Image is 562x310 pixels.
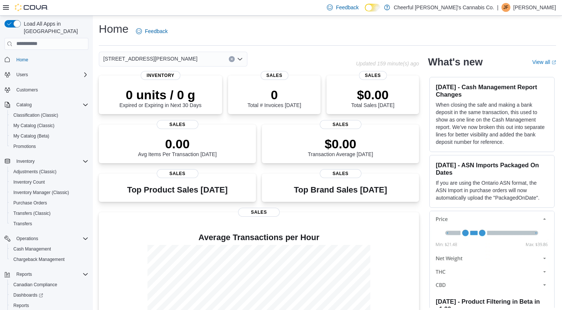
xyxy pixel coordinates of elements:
[10,245,54,254] a: Cash Management
[351,87,394,102] p: $0.00
[1,269,91,280] button: Reports
[13,85,41,94] a: Customers
[13,55,88,64] span: Home
[16,102,32,108] span: Catalog
[10,301,32,310] a: Reports
[10,280,88,289] span: Canadian Compliance
[120,87,202,102] p: 0 units / 0 g
[103,54,198,63] span: [STREET_ADDRESS][PERSON_NAME]
[394,3,494,12] p: Cheerful [PERSON_NAME]'s Cannabis Co.
[10,121,58,130] a: My Catalog (Classic)
[10,167,59,176] a: Adjustments (Classic)
[13,133,49,139] span: My Catalog (Beta)
[13,234,41,243] button: Operations
[13,234,88,243] span: Operations
[141,71,181,80] span: Inventory
[10,219,35,228] a: Transfers
[7,208,91,219] button: Transfers (Classic)
[13,270,88,279] span: Reports
[436,83,548,98] h3: [DATE] - Cash Management Report Changes
[13,100,35,109] button: Catalog
[1,84,91,95] button: Customers
[1,156,91,167] button: Inventory
[10,111,61,120] a: Classification (Classic)
[10,142,88,151] span: Promotions
[1,100,91,110] button: Catalog
[16,158,35,164] span: Inventory
[13,200,47,206] span: Purchase Orders
[238,208,280,217] span: Sales
[436,161,548,176] h3: [DATE] - ASN Imports Packaged On Dates
[13,157,88,166] span: Inventory
[503,3,508,12] span: JF
[16,57,28,63] span: Home
[13,179,45,185] span: Inventory Count
[10,255,88,264] span: Chargeback Management
[16,236,38,242] span: Operations
[7,198,91,208] button: Purchase Orders
[513,3,556,12] p: [PERSON_NAME]
[120,87,202,108] div: Expired or Expiring in Next 30 Days
[13,246,51,252] span: Cash Management
[13,282,57,288] span: Canadian Compliance
[13,256,65,262] span: Chargeback Management
[145,28,168,35] span: Feedback
[237,56,243,62] button: Open list of options
[7,280,91,290] button: Canadian Compliance
[7,254,91,265] button: Chargeback Management
[229,56,235,62] button: Clear input
[16,87,38,93] span: Customers
[10,219,88,228] span: Transfers
[7,187,91,198] button: Inventory Manager (Classic)
[13,85,88,94] span: Customers
[7,131,91,141] button: My Catalog (Beta)
[13,70,88,79] span: Users
[13,303,29,309] span: Reports
[10,142,39,151] a: Promotions
[10,111,88,120] span: Classification (Classic)
[7,110,91,120] button: Classification (Classic)
[13,210,51,216] span: Transfers (Classic)
[436,101,548,146] p: When closing the safe and making a bank deposit in the same transaction, this used to show as one...
[10,198,88,207] span: Purchase Orders
[308,136,373,151] p: $0.00
[7,120,91,131] button: My Catalog (Classic)
[10,209,88,218] span: Transfers (Classic)
[10,198,50,207] a: Purchase Orders
[10,280,60,289] a: Canadian Compliance
[157,120,198,129] span: Sales
[436,179,548,201] p: If you are using the Ontario ASN format, the ASN Import in purchase orders will now automatically...
[260,71,288,80] span: Sales
[308,136,373,157] div: Transaction Average [DATE]
[16,72,28,78] span: Users
[10,291,88,300] span: Dashboards
[10,178,88,187] span: Inventory Count
[13,169,56,175] span: Adjustments (Classic)
[13,70,31,79] button: Users
[10,255,68,264] a: Chargeback Management
[10,291,46,300] a: Dashboards
[10,188,88,197] span: Inventory Manager (Classic)
[336,4,358,11] span: Feedback
[7,290,91,300] a: Dashboards
[13,100,88,109] span: Catalog
[1,70,91,80] button: Users
[10,209,53,218] a: Transfers (Classic)
[16,271,32,277] span: Reports
[15,4,48,11] img: Cova
[13,270,35,279] button: Reports
[552,60,556,65] svg: External link
[10,132,52,141] a: My Catalog (Beta)
[365,4,380,12] input: Dark Mode
[1,54,91,65] button: Home
[10,188,72,197] a: Inventory Manager (Classic)
[138,136,217,151] p: 0.00
[247,87,301,102] p: 0
[501,3,510,12] div: Jason Fitzpatrick
[10,167,88,176] span: Adjustments (Classic)
[133,24,170,39] a: Feedback
[105,233,413,242] h4: Average Transactions per Hour
[13,157,38,166] button: Inventory
[1,233,91,244] button: Operations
